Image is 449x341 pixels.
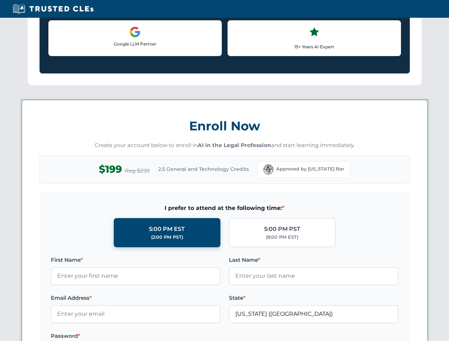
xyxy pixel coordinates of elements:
label: State [229,294,399,302]
span: $199 [99,161,122,177]
span: Approved by [US_STATE] Bar [276,166,344,173]
img: Google [129,26,141,38]
label: First Name [51,256,220,264]
div: (2:00 PM PST) [151,234,183,241]
span: Reg $299 [125,167,150,175]
img: Trusted CLEs [11,4,96,14]
p: 15+ Years AI Expert [234,43,395,50]
label: Last Name [229,256,399,264]
div: 5:00 PM PST [264,224,300,234]
input: Enter your first name [51,267,220,285]
h3: Enroll Now [39,115,410,137]
p: Create your account below to enroll in and start learning immediately. [39,141,410,150]
strong: AI in the Legal Profession [198,142,271,148]
div: 5:00 PM EST [149,224,185,234]
input: Enter your last name [229,267,399,285]
p: Google LLM Partner [54,40,216,47]
input: Enter your email [51,305,220,323]
label: Password [51,332,220,340]
span: I prefer to attend at the following time: [51,204,399,213]
input: Florida (FL) [229,305,399,323]
div: (8:00 PM EST) [266,234,298,241]
label: Email Address [51,294,220,302]
span: 2.5 General and Technology Credits [158,165,249,173]
img: Florida Bar [263,164,273,174]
